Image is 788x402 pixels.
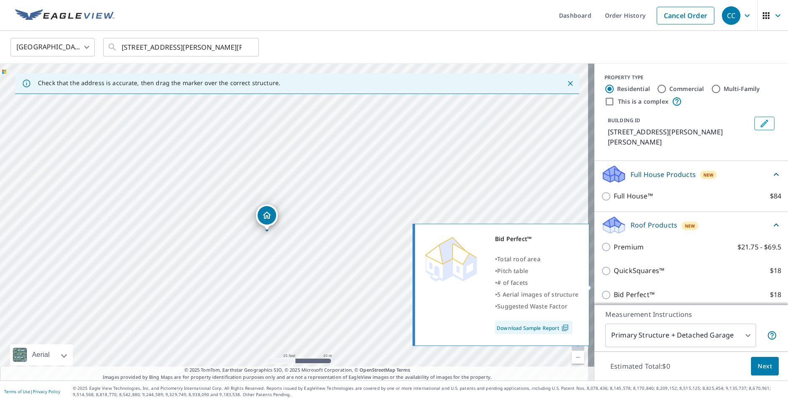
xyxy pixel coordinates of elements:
p: Estimated Total: $0 [604,357,677,375]
div: • [495,300,578,312]
div: Primary Structure + Detached Garage [605,324,756,347]
div: Aerial [29,344,52,365]
p: $18 [770,265,781,276]
span: Pitch table [497,267,528,275]
p: Roof Products [631,220,677,230]
img: EV Logo [15,9,114,22]
p: Check that the address is accurate, then drag the marker over the correct structure. [38,79,280,87]
p: $21.75 - $69.5 [737,242,781,252]
div: Full House ProductsNew [601,164,781,184]
span: Total roof area [497,255,540,263]
div: • [495,277,578,289]
div: • [495,265,578,277]
label: Commercial [669,85,704,93]
span: New [685,222,695,229]
span: Your report will include the primary structure and a detached garage if one exists. [767,330,777,340]
p: © 2025 Eagle View Technologies, Inc. and Pictometry International Corp. All Rights Reserved. Repo... [73,385,784,398]
div: CC [722,6,740,25]
a: Privacy Policy [33,389,60,394]
button: Next [751,357,779,376]
label: Residential [617,85,650,93]
div: [GEOGRAPHIC_DATA] [11,35,95,59]
label: Multi-Family [724,85,760,93]
p: BUILDING ID [608,117,640,124]
p: | [4,389,60,394]
img: Pdf Icon [559,324,571,332]
button: Edit building 1 [754,117,775,130]
a: Cancel Order [657,7,714,24]
p: $84 [770,191,781,201]
button: Close [565,78,576,89]
span: Suggested Waste Factor [497,302,567,310]
span: New [703,172,714,178]
p: Premium [614,242,644,252]
div: PROPERTY TYPE [604,74,778,81]
a: Terms [397,367,410,373]
a: OpenStreetMap [359,367,395,373]
div: • [495,253,578,265]
p: QuickSquares™ [614,265,664,276]
input: Search by address or latitude-longitude [122,35,242,59]
div: Bid Perfect™ [495,233,578,245]
a: Current Level 20, Zoom Out [572,351,584,364]
span: © 2025 TomTom, Earthstar Geographics SIO, © 2025 Microsoft Corporation, © [184,367,410,374]
a: Terms of Use [4,389,30,394]
div: Dropped pin, building 1, Residential property, 205 S Paula Lynne Dr Seaford, DE 19973 [256,204,278,230]
div: Roof ProductsNew [601,215,781,235]
div: Aerial [10,344,73,365]
span: Next [758,361,772,372]
img: Premium [421,233,480,284]
p: $18 [770,289,781,300]
span: # of facets [497,279,528,287]
label: This is a complex [618,97,668,106]
p: [STREET_ADDRESS][PERSON_NAME][PERSON_NAME] [608,127,751,147]
p: Full House™ [614,191,653,201]
p: Bid Perfect™ [614,289,655,300]
div: • [495,289,578,300]
span: 5 Aerial images of structure [497,290,578,298]
p: Full House Products [631,169,696,180]
a: Download Sample Report [495,321,572,334]
p: Measurement Instructions [605,309,777,319]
